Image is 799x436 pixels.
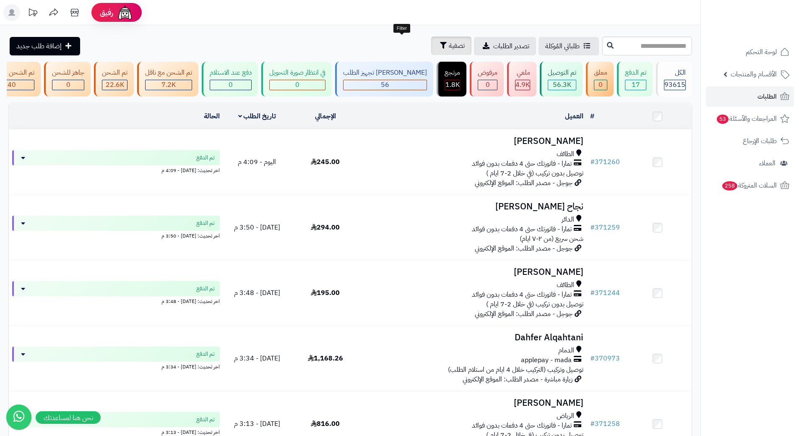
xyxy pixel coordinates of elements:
[135,62,200,97] a: تم الشحن مع ناقل 7.2K
[196,415,215,424] span: تم الدفع
[449,41,465,51] span: تصفية
[625,80,646,90] div: 17
[520,234,583,244] span: شحن سريع (من ٢-٧ ايام)
[590,157,595,167] span: #
[315,111,336,121] a: الإجمالي
[486,168,583,178] span: توصيل بدون تركيب (في خلال 2-7 ايام )
[590,111,594,121] a: #
[717,115,729,124] span: 53
[486,299,583,309] span: توصيل بدون تركيب (في خلال 2-7 ايام )
[664,68,686,78] div: الكل
[343,68,427,78] div: [PERSON_NAME] تجهيز الطلب
[478,80,497,90] div: 0
[521,355,572,365] span: applepay - mada
[553,80,571,90] span: 56.3K
[478,68,497,78] div: مرفوض
[757,91,777,102] span: الطلبات
[66,80,70,90] span: 0
[311,157,340,167] span: 245.00
[590,222,595,232] span: #
[12,427,220,436] div: اخر تحديث: [DATE] - 3:13 م
[146,80,192,90] div: 7223
[468,62,505,97] a: مرفوض 0
[590,157,620,167] a: #371260
[590,288,620,298] a: #371244
[625,68,646,78] div: تم الدفع
[42,62,92,97] a: جاهز للشحن 0
[234,419,280,429] span: [DATE] - 3:13 م
[234,222,280,232] span: [DATE] - 3:50 م
[590,419,620,429] a: #371258
[363,267,583,277] h3: [PERSON_NAME]
[493,41,529,51] span: تصدير الطلبات
[22,4,43,23] a: تحديثات المنصة
[12,231,220,240] div: اخر تحديث: [DATE] - 3:50 م
[594,80,607,90] div: 0
[269,68,325,78] div: في انتظار صورة التحويل
[594,68,607,78] div: معلق
[200,62,260,97] a: دفع عند الاستلام 0
[311,222,340,232] span: 294.00
[590,353,595,363] span: #
[742,21,791,39] img: logo-2.png
[295,80,299,90] span: 0
[145,68,192,78] div: تم الشحن مع ناقل
[196,154,215,162] span: تم الدفع
[590,288,595,298] span: #
[102,68,128,78] div: تم الشحن
[515,68,530,78] div: ملغي
[539,37,599,55] a: طلباتي المُوكلة
[196,285,215,293] span: تم الدفع
[363,202,583,211] h3: نجاح [PERSON_NAME]
[746,46,777,58] span: لوحة التحكم
[545,41,580,51] span: طلباتي المُوكلة
[538,62,584,97] a: تم التوصيل 56.3K
[731,68,777,80] span: الأقسام والمنتجات
[16,41,62,51] span: إضافة طلب جديد
[515,80,530,90] div: 4945
[431,37,471,55] button: تصفية
[706,131,794,151] a: طلبات الإرجاع
[435,62,468,97] a: مرتجع 1.8K
[381,80,389,90] span: 56
[363,136,583,146] h3: [PERSON_NAME]
[515,80,530,90] span: 4.9K
[117,4,133,21] img: ai-face.png
[557,411,574,421] span: الرياض
[445,80,460,90] span: 1.8K
[106,80,124,90] span: 22.6K
[52,80,84,90] div: 0
[759,157,776,169] span: العملاء
[565,111,583,121] a: العميل
[100,8,113,18] span: رفيق
[548,68,576,78] div: تم التوصيل
[234,288,280,298] span: [DATE] - 3:48 م
[706,153,794,173] a: العملاء
[557,149,574,159] span: الطائف
[333,62,435,97] a: [PERSON_NAME] تجهيز الطلب 56
[234,353,280,363] span: [DATE] - 3:34 م
[632,80,640,90] span: 17
[393,24,410,33] div: Filter
[472,159,572,169] span: تمارا - فاتورتك حتى 4 دفعات بدون فوائد
[210,68,252,78] div: دفع عند الاستلام
[12,362,220,371] div: اخر تحديث: [DATE] - 3:34 م
[474,37,536,55] a: تصدير الطلبات
[475,309,573,319] span: جوجل - مصدر الطلب: الموقع الإلكتروني
[12,165,220,174] div: اخر تحديث: [DATE] - 4:09 م
[615,62,654,97] a: تم الدفع 17
[52,68,84,78] div: جاهز للشحن
[196,219,215,227] span: تم الدفع
[3,80,16,90] span: 340
[562,215,574,225] span: الدائر
[270,80,325,90] div: 0
[204,111,220,121] a: الحالة
[12,296,220,305] div: اخر تحديث: [DATE] - 3:48 م
[584,62,615,97] a: معلق 0
[590,353,620,363] a: #370973
[363,333,583,342] h3: Dahfer Alqahtani
[161,80,176,90] span: 7.2K
[463,374,573,384] span: زيارة مباشرة - مصدر الطلب: الموقع الإلكتروني
[445,68,460,78] div: مرتجع
[344,80,427,90] div: 56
